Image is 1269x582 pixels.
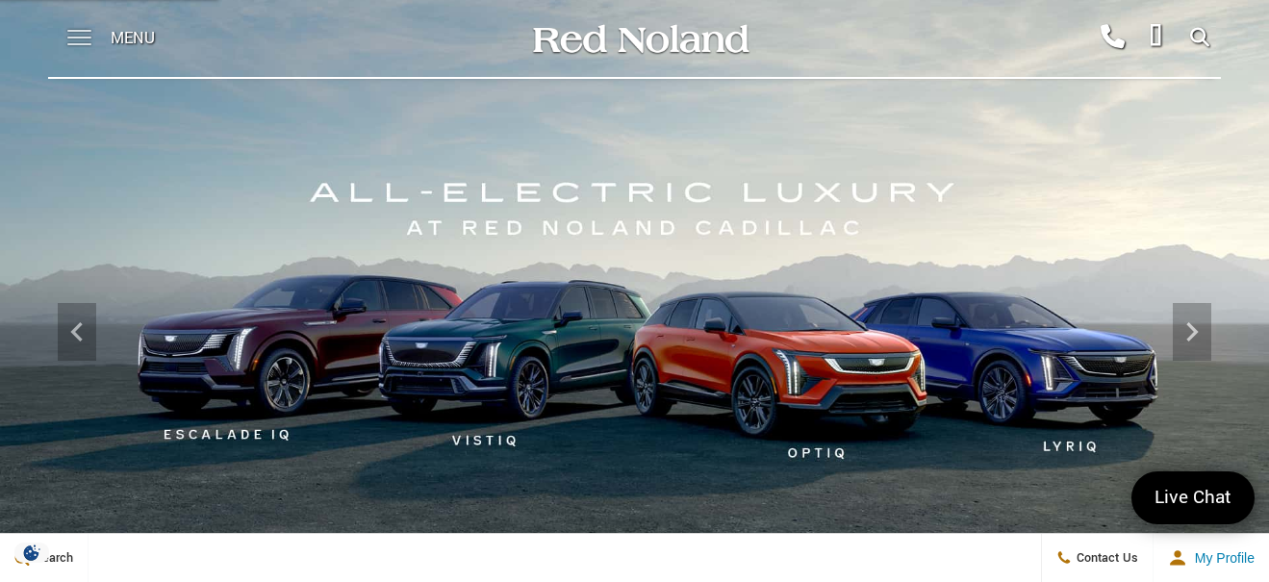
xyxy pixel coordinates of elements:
div: Previous [58,303,96,361]
div: Next [1173,303,1211,361]
span: Contact Us [1072,549,1138,567]
a: Live Chat [1131,471,1255,524]
span: Live Chat [1145,485,1241,511]
span: My Profile [1187,550,1255,566]
button: Open user profile menu [1154,534,1269,582]
section: Click to Open Cookie Consent Modal [10,543,54,563]
img: Opt-Out Icon [10,543,54,563]
img: Red Noland Auto Group [529,22,750,56]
